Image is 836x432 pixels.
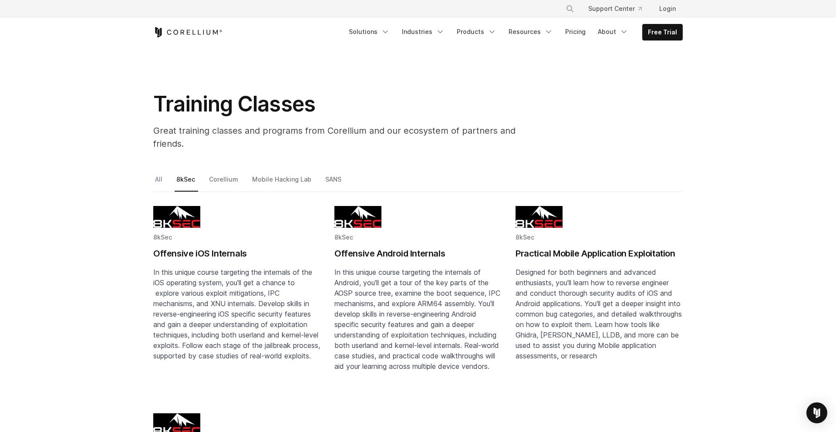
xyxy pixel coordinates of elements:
span: 8kSec [153,233,172,241]
img: 8KSEC logo [334,206,381,228]
a: Free Trial [643,24,682,40]
a: Corellium Home [153,27,222,37]
img: 8KSEC logo [153,206,200,228]
span: Designed for both beginners and advanced enthusiasts, you'll learn how to reverse engineer and co... [516,268,682,360]
p: Great training classes and programs from Corellium and our ecosystem of partners and friends. [153,124,545,150]
a: Mobile Hacking Lab [250,174,314,192]
h1: Training Classes [153,91,545,117]
a: Support Center [581,1,649,17]
a: About [593,24,634,40]
img: 8KSEC logo [516,206,563,228]
a: Blog post summary: Offensive Android Internals [334,206,502,399]
div: Navigation Menu [344,24,683,40]
a: Resources [503,24,558,40]
a: Blog post summary: Offensive iOS Internals [153,206,320,399]
a: 8kSec [175,174,198,192]
div: Navigation Menu [555,1,683,17]
h2: Offensive Android Internals [334,247,502,260]
h2: Offensive iOS Internals [153,247,320,260]
a: Solutions [344,24,395,40]
button: Search [562,1,578,17]
a: All [153,174,165,192]
a: Industries [397,24,450,40]
a: SANS [324,174,344,192]
div: Open Intercom Messenger [806,402,827,423]
a: Login [652,1,683,17]
a: Blog post summary: Practical Mobile Application Exploitation [516,206,683,399]
span: 8kSec [516,233,534,241]
span: In this unique course targeting the internals of Android, you'll get a tour of the key parts of t... [334,268,500,371]
a: Pricing [560,24,591,40]
h2: Practical Mobile Application Exploitation [516,247,683,260]
span: In this unique course targeting the internals of the iOS operating system, you'll get a chance to... [153,268,320,360]
a: Corellium [207,174,241,192]
a: Products [452,24,502,40]
span: 8kSec [334,233,353,241]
